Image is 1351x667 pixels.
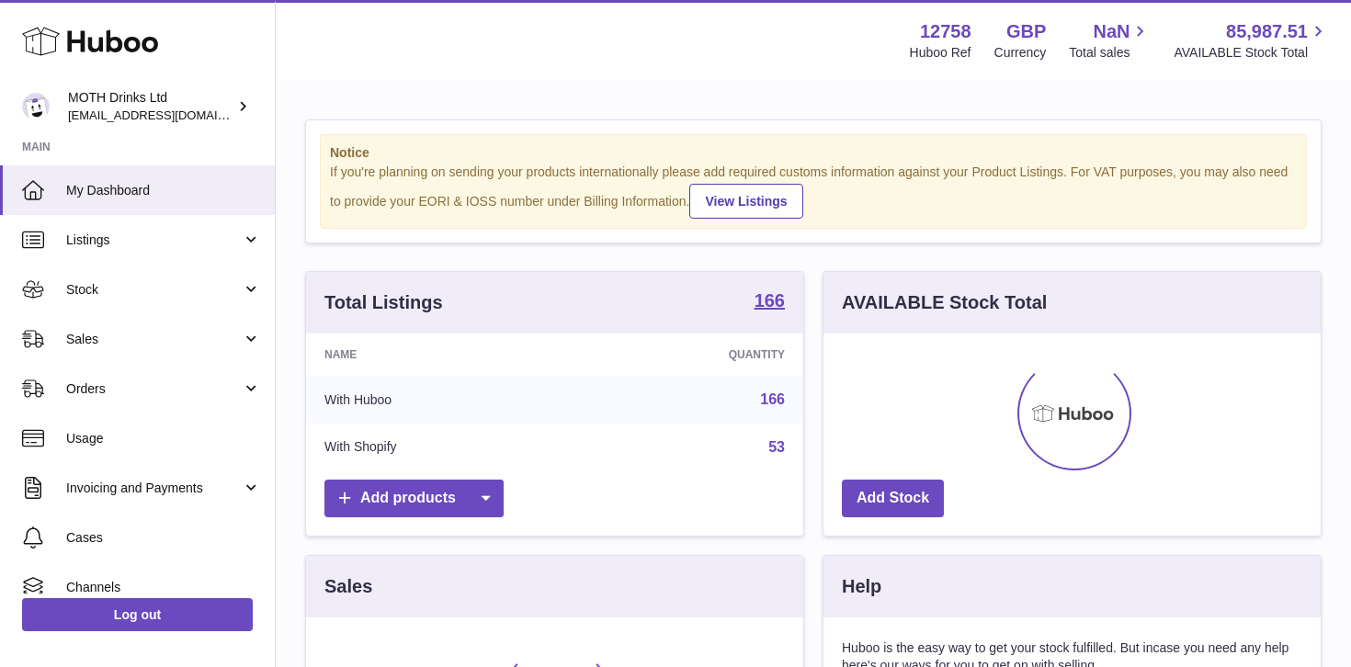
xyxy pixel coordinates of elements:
[574,333,803,376] th: Quantity
[66,232,242,249] span: Listings
[330,144,1297,162] strong: Notice
[22,598,253,631] a: Log out
[66,430,261,447] span: Usage
[842,480,944,517] a: Add Stock
[324,290,443,315] h3: Total Listings
[1093,19,1130,44] span: NaN
[330,164,1297,219] div: If you're planning on sending your products internationally please add required customs informati...
[324,480,504,517] a: Add products
[1174,44,1329,62] span: AVAILABLE Stock Total
[768,439,785,455] a: 53
[842,574,881,599] h3: Help
[842,290,1047,315] h3: AVAILABLE Stock Total
[1069,44,1151,62] span: Total sales
[66,380,242,398] span: Orders
[994,44,1047,62] div: Currency
[22,93,50,120] img: orders@mothdrinks.com
[1069,19,1151,62] a: NaN Total sales
[760,391,785,407] a: 166
[66,331,242,348] span: Sales
[66,281,242,299] span: Stock
[920,19,971,44] strong: 12758
[66,480,242,497] span: Invoicing and Payments
[66,529,261,547] span: Cases
[755,291,785,310] strong: 166
[689,184,802,219] a: View Listings
[755,291,785,313] a: 166
[306,424,574,471] td: With Shopify
[306,376,574,424] td: With Huboo
[910,44,971,62] div: Huboo Ref
[66,182,261,199] span: My Dashboard
[68,107,270,122] span: [EMAIL_ADDRESS][DOMAIN_NAME]
[324,574,372,599] h3: Sales
[306,333,574,376] th: Name
[1006,19,1046,44] strong: GBP
[68,89,233,124] div: MOTH Drinks Ltd
[1174,19,1329,62] a: 85,987.51 AVAILABLE Stock Total
[66,579,261,596] span: Channels
[1226,19,1308,44] span: 85,987.51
